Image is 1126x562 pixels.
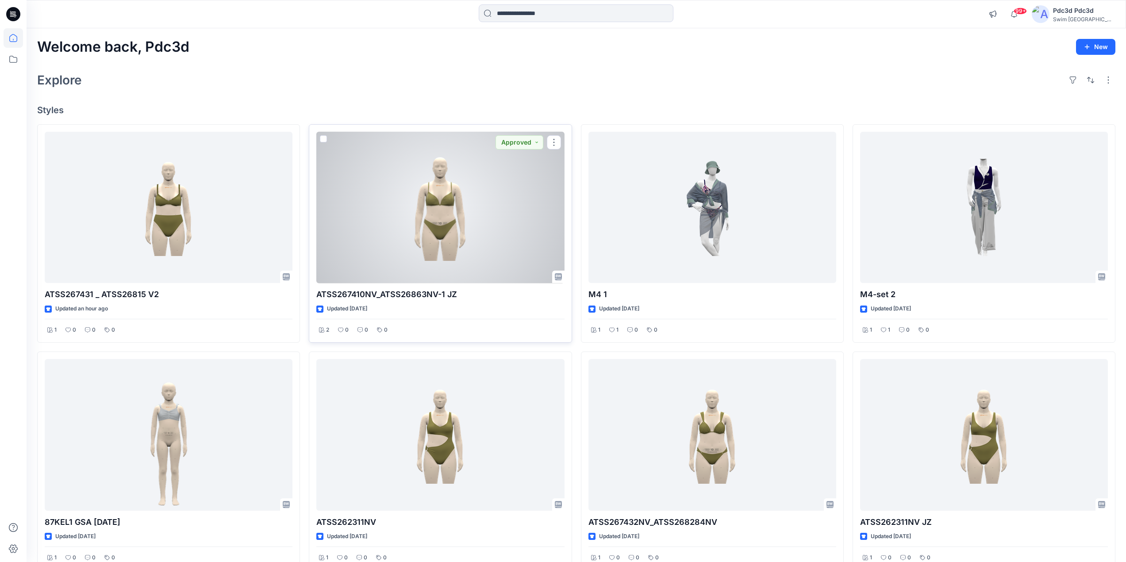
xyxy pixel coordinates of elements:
[888,325,890,335] p: 1
[588,359,836,511] a: ATSS267432NV_ATSS268284NV
[92,325,96,335] p: 0
[906,325,910,335] p: 0
[55,304,108,313] p: Updated an hour ago
[926,325,929,335] p: 0
[1076,39,1115,55] button: New
[45,288,292,301] p: ATSS267431 _ ATSS26815 V2
[316,359,564,511] a: ATSS262311NV
[55,532,96,541] p: Updated [DATE]
[860,359,1108,511] a: ATSS262311NV JZ
[599,532,639,541] p: Updated [DATE]
[327,304,367,313] p: Updated [DATE]
[54,325,57,335] p: 1
[634,325,638,335] p: 0
[860,288,1108,301] p: M4-set 2
[45,132,292,283] a: ATSS267431 _ ATSS26815 V2
[871,532,911,541] p: Updated [DATE]
[326,325,329,335] p: 2
[588,288,836,301] p: M4 1
[316,516,564,528] p: ATSS262311NV
[73,325,76,335] p: 0
[316,288,564,301] p: ATSS267410NV_ATSS26863NV-1 JZ
[1032,5,1049,23] img: avatar
[37,73,82,87] h2: Explore
[588,516,836,528] p: ATSS267432NV_ATSS268284NV
[870,325,872,335] p: 1
[1053,16,1115,23] div: Swim [GEOGRAPHIC_DATA]
[598,325,600,335] p: 1
[860,132,1108,283] a: M4-set 2
[37,105,1115,115] h4: Styles
[345,325,349,335] p: 0
[45,516,292,528] p: 87KEL1 GSA [DATE]
[871,304,911,313] p: Updated [DATE]
[654,325,657,335] p: 0
[45,359,292,511] a: 87KEL1 GSA 2025.8.7
[316,132,564,283] a: ATSS267410NV_ATSS26863NV-1 JZ
[1014,8,1027,15] span: 99+
[37,39,189,55] h2: Welcome back, Pdc3d
[588,132,836,283] a: M4 1
[384,325,388,335] p: 0
[599,304,639,313] p: Updated [DATE]
[365,325,368,335] p: 0
[111,325,115,335] p: 0
[616,325,619,335] p: 1
[1053,5,1115,16] div: Pdc3d Pdc3d
[327,532,367,541] p: Updated [DATE]
[860,516,1108,528] p: ATSS262311NV JZ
